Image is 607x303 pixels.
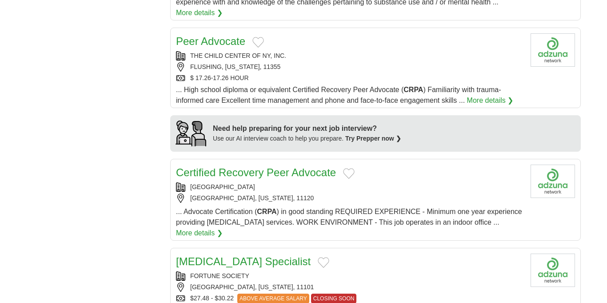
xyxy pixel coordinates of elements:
[176,194,523,203] div: [GEOGRAPHIC_DATA], [US_STATE], 11120
[176,62,523,72] div: FLUSHING, [US_STATE], 11355
[176,35,245,47] a: Peer Advocate
[403,86,423,93] strong: CRPA
[176,271,523,281] div: FORTUNE SOCIETY
[176,166,336,178] a: Certified Recovery Peer Advocate
[176,283,523,292] div: [GEOGRAPHIC_DATA], [US_STATE], 11101
[176,208,522,226] span: ... Advocate Certification ( ) in good standing REQUIRED EXPERIENCE - Minimum one year experience...
[467,95,514,106] a: More details ❯
[176,182,523,192] div: [GEOGRAPHIC_DATA]
[176,8,223,18] a: More details ❯
[176,255,311,267] a: [MEDICAL_DATA] Specialist
[531,254,575,287] img: Company logo
[176,73,523,83] div: $ 17.26-17.26 HOUR
[176,51,523,61] div: THE CHILD CENTER OF NY, INC.
[213,134,401,143] div: Use our AI interview coach to help you prepare.
[257,208,276,215] strong: CRPA
[318,257,329,268] button: Add to favorite jobs
[252,37,264,48] button: Add to favorite jobs
[345,135,401,142] a: Try Prepper now ❯
[343,168,355,179] button: Add to favorite jobs
[531,33,575,67] img: Company logo
[176,86,501,104] span: ... High school diploma or equivalent Certified Recovery Peer Advocate ( ) Familiarity with traum...
[176,228,223,238] a: More details ❯
[213,123,401,134] div: Need help preparing for your next job interview?
[531,165,575,198] img: Company logo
